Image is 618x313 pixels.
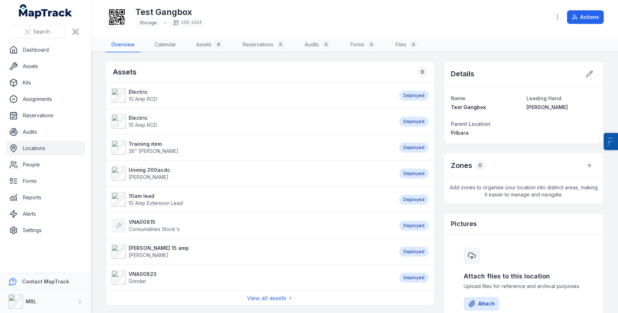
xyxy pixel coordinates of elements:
[6,76,85,90] a: Kits
[451,130,469,136] span: Pilbara
[135,18,161,28] div: Storage
[9,25,66,39] button: Search
[112,88,392,103] a: Electric10 Amp RCD
[6,158,85,172] a: People
[129,278,146,284] span: Grinder
[399,169,429,179] div: Deployed
[6,141,85,155] a: Locations
[22,278,69,284] strong: Contact MapTrack
[112,114,392,129] a: Electric10 Amp RCD
[399,273,429,283] div: Deployed
[464,283,583,290] span: Upload files for reference and archival purposes.
[409,40,418,49] div: 0
[526,104,596,111] a: [PERSON_NAME]
[6,190,85,205] a: Reports
[345,37,381,52] a: Forms0
[567,10,604,24] button: Actions
[6,207,85,221] a: Alerts
[129,193,183,200] strong: 10am lead
[399,221,429,231] div: Deployed
[276,40,285,49] div: 0
[322,40,330,49] div: 0
[6,59,85,73] a: Assets
[129,245,189,252] strong: [PERSON_NAME] 15 amp
[112,166,392,181] a: Unimig 200acdc[PERSON_NAME]
[451,160,472,170] h2: Zones
[451,219,477,229] h3: Pictures
[113,67,137,77] h2: Assets
[399,143,429,153] div: Deployed
[464,297,499,311] button: Attach
[390,37,423,52] a: Files0
[129,148,179,154] span: 36" [PERSON_NAME]
[129,114,157,122] strong: Electric
[214,40,223,49] div: 8
[464,271,583,281] h3: Attach files to this location
[129,140,179,148] strong: Training item
[129,166,170,174] strong: Unimig 200acdc
[475,160,485,170] div: 0
[112,245,392,259] a: [PERSON_NAME] 15 amp[PERSON_NAME]
[399,195,429,205] div: Deployed
[190,37,228,52] a: Assets8
[367,40,376,49] div: 0
[33,28,50,35] span: Search
[247,294,293,302] a: View all assets
[149,37,182,52] a: Calendar
[129,96,157,102] span: 10 Amp RCD
[6,43,85,57] a: Dashboard
[112,219,392,233] a: VNA00815Consumables Stock's
[451,69,474,79] h2: Details
[129,122,157,128] span: 10 Amp RCD
[129,200,183,206] span: 10 Amp Extension Lead
[6,125,85,139] a: Audits
[129,219,180,226] strong: VNA00815
[237,37,290,52] a: Reservations0
[6,92,85,106] a: Assignments
[451,121,490,127] span: Parent Location
[444,178,603,204] span: Add zones to organise your location into distinct areas, making it easier to manage and navigate.
[451,95,465,101] span: Name
[6,174,85,188] a: Forms
[451,129,521,137] a: Pilbara
[112,193,392,207] a: 10am lead10 Amp Extension Lead
[417,67,427,77] div: 8
[6,223,85,237] a: Settings
[105,37,140,52] a: Overview
[6,108,85,123] a: Reservations
[129,252,169,258] span: [PERSON_NAME]
[135,6,206,18] h1: Test Gangbox
[399,247,429,257] div: Deployed
[129,88,157,96] strong: Electric
[129,226,180,232] span: Consumables Stock's
[451,104,486,110] span: Test Gangbox
[129,174,169,180] span: [PERSON_NAME]
[112,271,392,285] a: VNA00823Grinder
[112,140,392,155] a: Training item36" [PERSON_NAME]
[526,95,561,101] span: Leading Hand
[169,18,206,28] div: 159-1314
[129,271,156,278] strong: VNA00823
[19,4,72,19] a: MapTrack
[399,91,429,101] div: Deployed
[299,37,336,52] a: Audits0
[399,117,429,127] div: Deployed
[26,298,36,304] strong: MRL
